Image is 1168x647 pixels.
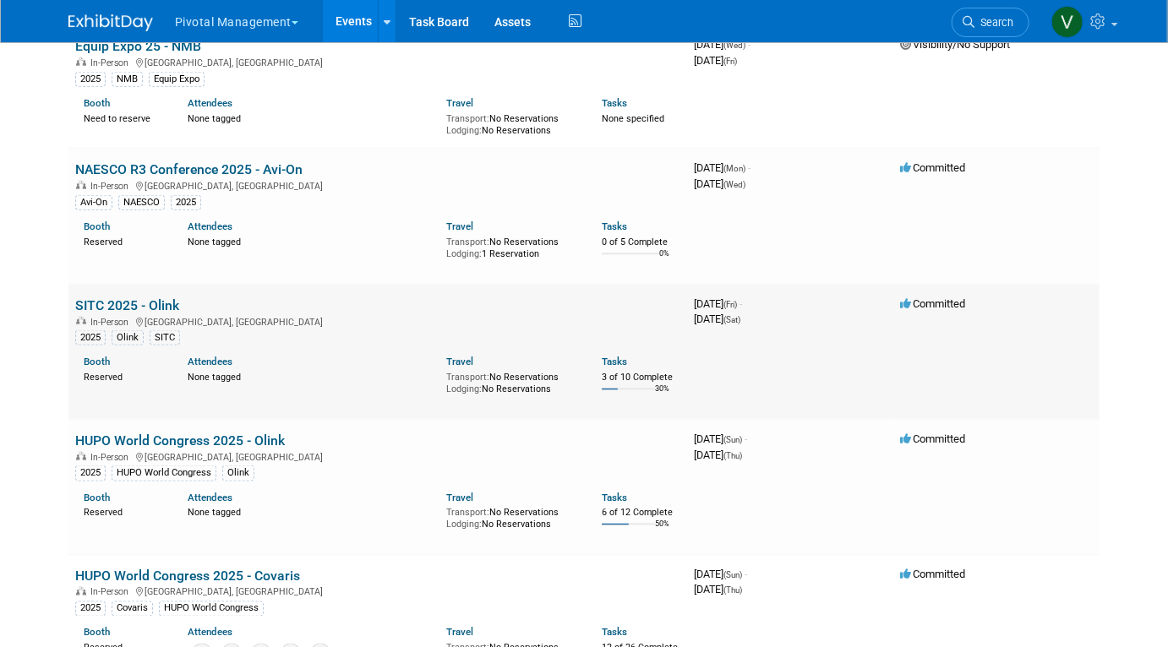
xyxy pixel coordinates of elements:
div: 2025 [75,465,106,481]
div: None tagged [188,368,434,383]
a: Booth [84,220,110,232]
span: Transport: [446,372,489,383]
a: Attendees [188,97,232,109]
span: Committed [900,432,965,445]
div: 2025 [171,195,201,210]
a: Attendees [188,220,232,232]
img: In-Person Event [76,317,86,325]
span: Lodging: [446,248,482,259]
img: In-Person Event [76,587,86,595]
a: Equip Expo 25 - NMB [75,38,201,54]
span: [DATE] [694,177,745,190]
div: Reserved [84,233,162,248]
img: In-Person Event [76,57,86,66]
a: Travel [446,356,473,367]
div: [GEOGRAPHIC_DATA], [GEOGRAPHIC_DATA] [75,449,680,463]
span: (Thu) [723,586,742,595]
div: [GEOGRAPHIC_DATA], [GEOGRAPHIC_DATA] [75,314,680,328]
span: (Wed) [723,180,745,189]
span: In-Person [90,317,134,328]
span: Lodging: [446,383,482,394]
div: [GEOGRAPHIC_DATA], [GEOGRAPHIC_DATA] [75,55,680,68]
img: Valerie Weld [1051,6,1083,38]
span: - [745,568,747,580]
span: - [745,432,747,445]
div: None tagged [188,110,434,125]
span: [DATE] [694,161,750,174]
span: - [748,38,750,51]
td: 50% [655,519,669,542]
div: 0 of 5 Complete [602,237,680,248]
span: In-Person [90,452,134,463]
div: HUPO World Congress [159,601,264,617]
a: Travel [446,492,473,503]
a: Booth [84,97,110,109]
div: Reserved [84,503,162,519]
div: Olink [222,465,254,481]
span: Committed [900,568,965,580]
span: Lodging: [446,519,482,530]
span: (Sun) [723,435,742,444]
div: Covaris [112,601,153,617]
a: Attendees [188,356,232,367]
span: Search [974,16,1013,29]
a: NAESCO R3 Conference 2025 - Avi-On [75,161,303,177]
a: Tasks [602,356,627,367]
img: In-Person Event [76,452,86,460]
a: Attendees [188,492,232,503]
div: Need to reserve [84,110,162,125]
span: In-Person [90,57,134,68]
span: - [740,297,742,310]
a: Booth [84,492,110,503]
span: In-Person [90,587,134,598]
span: [DATE] [694,568,747,580]
td: 0% [659,249,669,272]
div: Avi-On [75,195,112,210]
div: 6 of 12 Complete [602,507,680,519]
td: 30% [655,384,669,407]
div: No Reservations No Reservations [446,110,576,136]
div: Reserved [84,368,162,383]
span: Transport: [446,507,489,518]
div: No Reservations 1 Reservation [446,233,576,259]
div: 2025 [75,72,106,87]
a: SITC 2025 - Olink [75,297,179,313]
div: NMB [112,72,143,87]
span: In-Person [90,181,134,192]
div: Olink [112,330,144,345]
span: [DATE] [694,297,742,310]
a: Attendees [188,627,232,639]
a: Search [952,8,1029,37]
span: Lodging: [446,125,482,136]
span: (Thu) [723,451,742,460]
div: 3 of 10 Complete [602,372,680,383]
span: (Mon) [723,164,745,173]
span: (Fri) [723,57,737,66]
a: HUPO World Congress 2025 - Olink [75,432,285,449]
span: (Sat) [723,315,740,324]
span: [DATE] [694,432,747,445]
div: Equip Expo [149,72,205,87]
a: Travel [446,220,473,232]
a: Travel [446,97,473,109]
img: ExhibitDay [68,14,153,31]
div: NAESCO [118,195,165,210]
span: None specified [602,113,664,124]
div: 2025 [75,601,106,617]
div: [GEOGRAPHIC_DATA], [GEOGRAPHIC_DATA] [75,178,680,192]
span: (Sun) [723,570,742,579]
div: [GEOGRAPHIC_DATA], [GEOGRAPHIC_DATA] [75,584,680,598]
div: 2025 [75,330,106,345]
a: Booth [84,627,110,639]
span: [DATE] [694,38,750,51]
span: [DATE] [694,584,742,596]
span: [DATE] [694,313,740,325]
span: Committed [900,161,965,174]
span: Transport: [446,237,489,247]
div: SITC [150,330,180,345]
span: [DATE] [694,54,737,67]
span: - [748,161,750,174]
div: HUPO World Congress [112,465,216,481]
span: (Wed) [723,41,745,50]
a: Tasks [602,492,627,503]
